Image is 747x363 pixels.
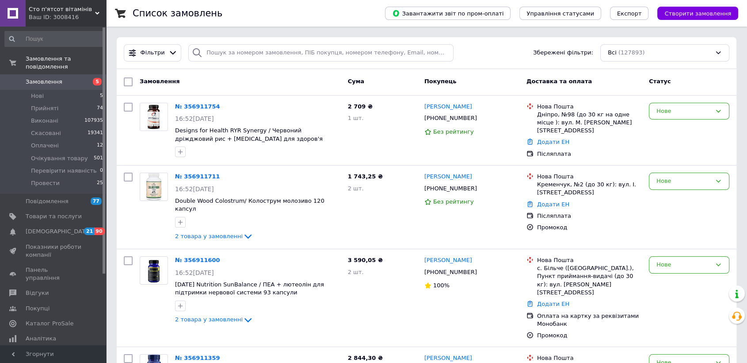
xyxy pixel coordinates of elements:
div: [PHONE_NUMBER] [423,183,479,194]
div: Нова Пошта [537,103,642,111]
div: Оплата на картку за реквізитами Монобанк [537,312,642,328]
span: Нові [31,92,44,100]
span: 1 шт. [348,115,364,121]
span: 5 [93,78,102,85]
span: 2 шт. [348,269,364,275]
span: (127893) [618,49,645,56]
span: Показники роботи компанії [26,243,82,259]
img: Фото товару [145,257,162,284]
a: № 356911711 [175,173,220,180]
a: [PERSON_NAME] [424,173,472,181]
span: 25 [97,179,103,187]
a: № 356911359 [175,355,220,361]
div: Промокод [535,222,644,233]
span: Повідомлення [26,197,69,205]
span: Відгуки [26,289,49,297]
span: 2 709 ₴ [348,103,373,110]
img: Фото товару [140,103,168,131]
div: Кременчук, №2 (до 30 кг): вул. І. [STREET_ADDRESS] [537,181,642,197]
span: 74 [97,104,103,112]
span: 2 844,30 ₴ [348,355,383,361]
a: Додати ЕН [537,201,569,208]
span: 100% [433,282,450,289]
span: Замовлення [140,78,179,85]
a: Фото товару [140,173,168,201]
div: [PHONE_NUMBER] [423,266,479,278]
button: Створити замовлення [657,7,738,20]
div: Нова Пошта [537,256,642,264]
span: Замовлення [26,78,62,86]
button: Управління статусами [519,7,601,20]
span: Cто п'ятсот вітамінів [29,5,95,13]
span: Очікування товару [31,154,88,162]
span: 19341 [88,129,103,137]
span: Фільтри [141,49,165,57]
a: [DATE] Nutrition SunBalance / ПЕА + лютеолін для підтримки нервової системи 93 капсули [175,281,324,296]
span: Завантажити звіт по пром-оплаті [392,9,503,17]
a: Designs for Health RYR Synergy / Червоний дріжджовий рис + [MEDICAL_DATA] для здоров'я серця 120 ... [175,127,323,150]
div: Промокод [535,330,644,341]
button: Завантажити звіт по пром-оплаті [385,7,511,20]
a: № 356911600 [175,257,220,263]
span: Покупець [424,78,457,85]
span: [DEMOGRAPHIC_DATA] [26,228,91,236]
span: 77 [91,197,102,205]
span: Панель управління [26,266,82,282]
span: Експорт [617,10,642,17]
span: Статус [649,78,671,85]
span: Перевірити наявність [31,167,97,175]
span: Скасовані [31,129,61,137]
span: Створити замовлення [664,10,731,17]
span: 2 шт. [348,185,364,192]
a: 2 товара у замовленні [175,316,253,323]
span: Оплачені [31,142,59,150]
div: Післяплата [537,212,642,220]
span: 90 [94,228,104,235]
a: Додати ЕН [537,139,569,145]
span: Провести [31,179,60,187]
span: 2 товара у замовленні [175,233,243,239]
span: 2 товара у замовленні [175,317,243,323]
span: Покупці [26,305,50,313]
a: [PERSON_NAME] [424,256,472,265]
div: Нове [656,177,711,186]
span: Без рейтингу [433,198,474,205]
span: 16:52[DATE] [175,185,214,193]
span: Виконані [31,117,58,125]
div: Нове [656,260,711,270]
button: Експорт [610,7,649,20]
span: Cума [348,78,364,85]
span: Каталог ProSale [26,320,73,328]
span: 1 743,25 ₴ [348,173,383,180]
div: Нове [656,107,711,116]
span: 501 [94,154,103,162]
a: Double Wood Colostrum/ Колострум молозиво 120 капсул [175,197,324,212]
span: Прийняті [31,104,58,112]
h1: Список замовлень [133,8,222,19]
a: 2 товара у замовленні [175,233,253,239]
img: Фото товару [146,173,161,201]
span: 21 [84,228,94,235]
span: Без рейтингу [433,128,474,135]
div: Нова Пошта [537,173,642,181]
span: 107935 [84,117,103,125]
span: Аналітика [26,335,56,343]
div: Післяплата [537,150,642,158]
div: Нова Пошта [537,354,642,362]
a: [PERSON_NAME] [424,103,472,111]
span: 0 [100,167,103,175]
span: 16:52[DATE] [175,115,214,122]
span: 5 [100,92,103,100]
div: Дніпро, №98 (до 30 кг на одне місце ): вул. М. [PERSON_NAME][STREET_ADDRESS] [537,111,642,135]
span: Всі [608,49,617,57]
a: Створити замовлення [648,10,738,16]
span: 3 590,05 ₴ [348,257,383,263]
a: Додати ЕН [537,301,569,307]
span: Доставка та оплата [526,78,592,85]
span: Управління статусами [526,10,594,17]
span: 16:52[DATE] [175,269,214,276]
span: Товари та послуги [26,212,82,220]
